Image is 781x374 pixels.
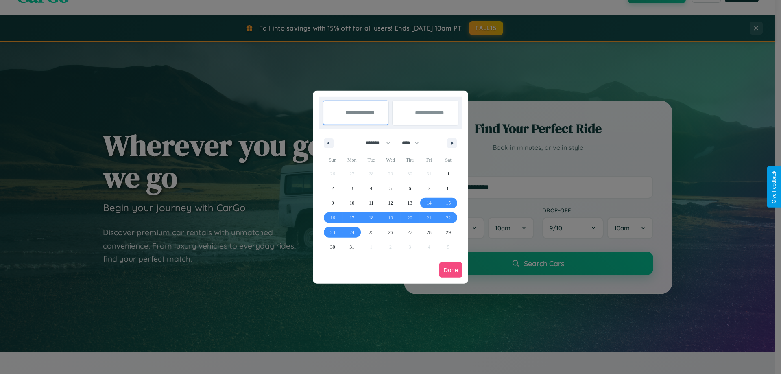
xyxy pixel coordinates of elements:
[388,225,393,240] span: 26
[439,166,458,181] button: 1
[439,262,462,278] button: Done
[427,225,432,240] span: 28
[419,225,438,240] button: 28
[369,196,374,210] span: 11
[370,181,373,196] span: 4
[362,181,381,196] button: 4
[400,196,419,210] button: 13
[342,210,361,225] button: 17
[323,153,342,166] span: Sun
[342,153,361,166] span: Mon
[349,240,354,254] span: 31
[330,210,335,225] span: 16
[427,196,432,210] span: 14
[439,210,458,225] button: 22
[323,210,342,225] button: 16
[419,210,438,225] button: 21
[362,210,381,225] button: 18
[439,153,458,166] span: Sat
[400,225,419,240] button: 27
[349,225,354,240] span: 24
[349,196,354,210] span: 10
[381,196,400,210] button: 12
[419,153,438,166] span: Fri
[388,210,393,225] span: 19
[381,181,400,196] button: 5
[400,153,419,166] span: Thu
[349,210,354,225] span: 17
[439,181,458,196] button: 8
[323,181,342,196] button: 2
[323,225,342,240] button: 23
[427,210,432,225] span: 21
[447,166,449,181] span: 1
[407,225,412,240] span: 27
[439,196,458,210] button: 15
[407,210,412,225] span: 20
[342,225,361,240] button: 24
[381,225,400,240] button: 26
[400,181,419,196] button: 6
[362,196,381,210] button: 11
[330,240,335,254] span: 30
[351,181,353,196] span: 3
[332,196,334,210] span: 9
[388,196,393,210] span: 12
[369,210,374,225] span: 18
[407,196,412,210] span: 13
[342,181,361,196] button: 3
[400,210,419,225] button: 20
[419,196,438,210] button: 14
[323,240,342,254] button: 30
[389,181,392,196] span: 5
[332,181,334,196] span: 2
[446,225,451,240] span: 29
[771,171,777,203] div: Give Feedback
[330,225,335,240] span: 23
[362,153,381,166] span: Tue
[369,225,374,240] span: 25
[446,210,451,225] span: 22
[362,225,381,240] button: 25
[447,181,449,196] span: 8
[381,210,400,225] button: 19
[323,196,342,210] button: 9
[428,181,430,196] span: 7
[439,225,458,240] button: 29
[408,181,411,196] span: 6
[342,240,361,254] button: 31
[381,153,400,166] span: Wed
[419,181,438,196] button: 7
[446,196,451,210] span: 15
[342,196,361,210] button: 10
